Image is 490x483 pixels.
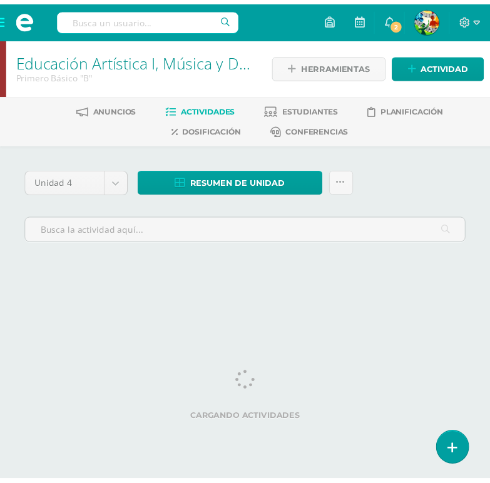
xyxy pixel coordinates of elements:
[422,6,447,31] img: 852c373e651f39172791dbf6cd0291a6.png
[277,54,393,78] a: Herramientas
[58,8,243,29] input: Busca un usuario...
[270,99,345,119] a: Estudiantes
[275,120,355,140] a: Conferencias
[26,170,130,194] a: Unidad 4
[35,170,96,194] span: Unidad 4
[26,217,474,241] input: Busca la actividad aquí...
[194,171,290,194] span: Resumen de unidad
[169,99,240,119] a: Actividades
[388,104,452,114] span: Planificación
[375,99,452,119] a: Planificación
[397,16,411,30] span: 2
[186,125,245,135] span: Dosificación
[291,125,355,135] span: Conferencias
[429,54,477,78] span: Actividad
[78,99,139,119] a: Anuncios
[16,51,261,69] h1: Educación Artística I, Música y Danza
[16,69,261,81] div: Primero Básico 'B'
[175,120,245,140] a: Dosificación
[25,414,474,424] label: Cargando actividades
[95,104,139,114] span: Anuncios
[307,54,377,78] span: Herramientas
[16,49,277,71] a: Educación Artística I, Música y Danza
[185,104,240,114] span: Actividades
[288,104,345,114] span: Estudiantes
[140,170,329,194] a: Resumen de unidad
